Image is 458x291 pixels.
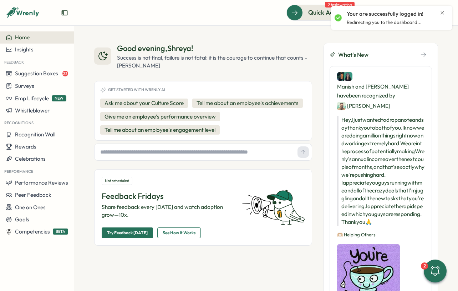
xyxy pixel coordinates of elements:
[337,72,346,81] img: Manish Panwar
[15,131,55,138] span: Recognition Wall
[15,155,46,162] span: Celebrations
[337,232,424,238] p: 🫶🏼 Helping Others
[308,8,347,17] span: Quick Actions
[62,71,68,76] span: 23
[15,179,68,186] span: Performance Reviews
[424,260,447,282] button: 2
[61,9,68,16] button: Expand sidebar
[337,116,424,226] p: Hey, I just wanted to drop a note and say thank you to both of you. I know we are doing a million...
[337,72,424,110] div: Manish and [PERSON_NAME] have been recognized by
[15,95,49,102] span: Emp Lifecycle
[15,216,29,223] span: Goals
[100,125,220,135] button: Tell me about an employee's engagement level
[102,203,233,219] p: Share feedback every [DATE] and watch adoption grow—10x.
[100,99,188,108] button: Ask me about your Culture Score
[286,5,357,20] button: Quick Actions
[15,191,51,198] span: Peer Feedback
[53,229,68,235] span: BETA
[15,82,34,89] span: Surveys
[344,72,352,81] img: Shreya
[102,177,132,185] div: Not scheduled
[107,228,148,238] span: Try Feedback [DATE]
[439,10,445,16] button: Close notification
[337,102,346,110] img: Ali Khan
[192,99,303,108] button: Tell me about an employee's achievements
[15,204,46,211] span: One on Ones
[15,107,50,114] span: Whistleblower
[52,95,66,101] span: NEW
[347,10,423,18] p: Your are successfully logged in!
[15,228,50,235] span: Competencies
[325,2,355,7] span: 2 tasks waiting
[102,227,153,238] button: Try Feedback [DATE]
[100,112,220,121] button: Give me an employee's performance overview
[347,19,422,26] p: Redirecting you to the dashboard...
[15,70,58,77] span: Suggestion Boxes
[108,87,165,92] span: Get started with Wrenly AI
[117,54,312,70] div: Success is not final, failure is not fatal: it is the courage to continue that counts - [PERSON_N...
[102,191,233,202] p: Feedback Fridays
[338,50,368,59] span: What's New
[421,262,428,270] div: 2
[117,43,312,54] div: Good evening , Shreya !
[157,227,201,238] button: See How It Works
[337,101,390,110] div: [PERSON_NAME]
[163,228,195,238] span: See How It Works
[15,46,34,53] span: Insights
[15,34,30,41] span: Home
[15,143,36,150] span: Rewards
